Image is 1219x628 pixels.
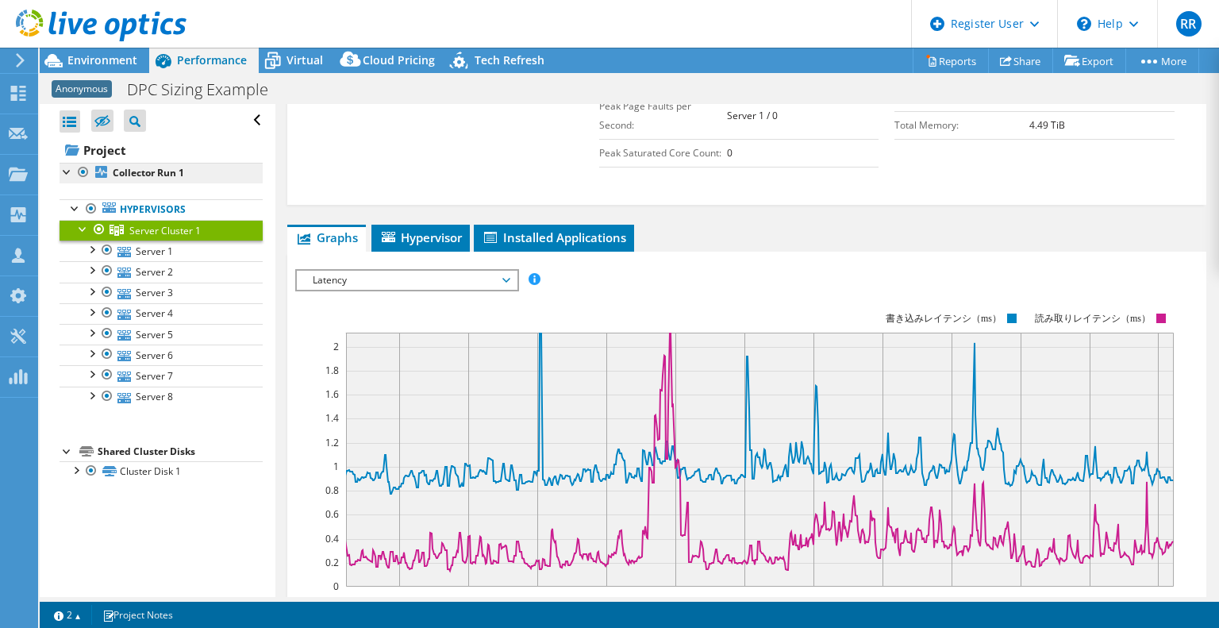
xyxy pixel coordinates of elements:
[60,163,263,183] a: Collector Run 1
[940,595,964,608] text: 06:00
[91,605,184,625] a: Project Notes
[1078,595,1102,608] text: 10:00
[1125,48,1199,73] a: More
[305,271,509,290] span: Latency
[475,52,544,67] span: Tech Refresh
[325,387,339,401] text: 1.6
[177,52,247,67] span: Performance
[1035,313,1151,324] text: 読み取りレイテンシ（ms）
[871,595,895,608] text: 04:00
[1052,48,1126,73] a: Export
[60,283,263,303] a: Server 3
[387,595,412,608] text: 14:00
[379,229,462,245] span: Hypervisor
[60,365,263,386] a: Server 7
[727,146,733,160] b: 0
[482,229,626,245] span: Installed Applications
[52,80,112,98] span: Anonymous
[286,52,323,67] span: Virtual
[363,52,435,67] span: Cloud Pricing
[663,595,688,608] text: 22:00
[60,345,263,365] a: Server 6
[60,261,263,282] a: Server 2
[60,220,263,241] a: Server Cluster 1
[727,109,778,122] b: Server 1 / 0
[333,460,339,473] text: 1
[1176,11,1202,37] span: RR
[1009,595,1033,608] text: 08:00
[894,111,1029,139] td: Total Memory:
[1029,118,1065,132] b: 4.49 TiB
[594,595,619,608] text: 20:00
[802,595,826,608] text: 02:00
[599,139,728,167] td: Peak Saturated Core Count:
[456,595,481,608] text: 16:00
[1077,17,1091,31] svg: \n
[325,556,339,569] text: 0.2
[325,532,339,545] text: 0.4
[113,166,184,179] b: Collector Run 1
[120,81,293,98] h1: DPC Sizing Example
[60,303,263,324] a: Server 4
[913,48,989,73] a: Reports
[333,340,339,353] text: 2
[98,442,263,461] div: Shared Cluster Disks
[886,313,1002,324] text: 書き込みレイテンシ（ms）
[43,605,92,625] a: 2
[60,241,263,261] a: Server 1
[325,507,339,521] text: 0.6
[733,595,757,608] text: 00:00
[333,580,339,593] text: 0
[60,461,263,482] a: Cluster Disk 1
[325,436,339,449] text: 1.2
[60,137,263,163] a: Project
[129,224,201,237] span: Server Cluster 1
[325,484,339,497] text: 0.8
[988,48,1053,73] a: Share
[325,364,339,377] text: 1.8
[1146,595,1171,608] text: 12:00
[599,92,728,139] td: Peak Page Faults per Second:
[60,387,263,407] a: Server 8
[525,595,550,608] text: 18:00
[325,411,339,425] text: 1.4
[60,324,263,345] a: Server 5
[60,199,263,220] a: Hypervisors
[295,229,358,245] span: Graphs
[67,52,137,67] span: Environment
